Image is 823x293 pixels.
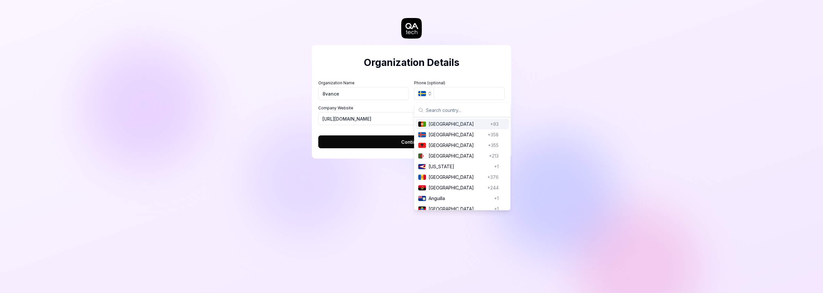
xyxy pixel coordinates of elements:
[429,121,488,127] span: [GEOGRAPHIC_DATA]
[429,184,485,191] span: [GEOGRAPHIC_DATA]
[487,174,499,180] span: +376
[429,131,485,138] span: [GEOGRAPHIC_DATA]
[494,206,499,212] span: +1
[488,131,499,138] span: +358
[318,80,409,86] label: Organization Name
[318,105,505,111] label: Company Website
[429,152,486,159] span: [GEOGRAPHIC_DATA]
[429,142,485,149] span: [GEOGRAPHIC_DATA]
[494,195,499,202] span: +1
[429,206,492,212] span: [GEOGRAPHIC_DATA]
[414,80,505,86] label: Phone (optional)
[488,142,499,149] span: +355
[494,163,499,170] span: +1
[414,117,510,210] div: Suggestions
[429,174,485,180] span: [GEOGRAPHIC_DATA]
[318,55,505,70] h2: Organization Details
[487,184,499,191] span: +244
[318,112,505,125] input: https://
[426,103,506,117] input: Search country...
[318,135,505,148] button: Continue
[490,121,499,127] span: +93
[429,195,492,202] span: Anguilla
[489,152,499,159] span: +213
[429,163,492,170] span: [US_STATE]
[401,139,422,145] span: Continue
